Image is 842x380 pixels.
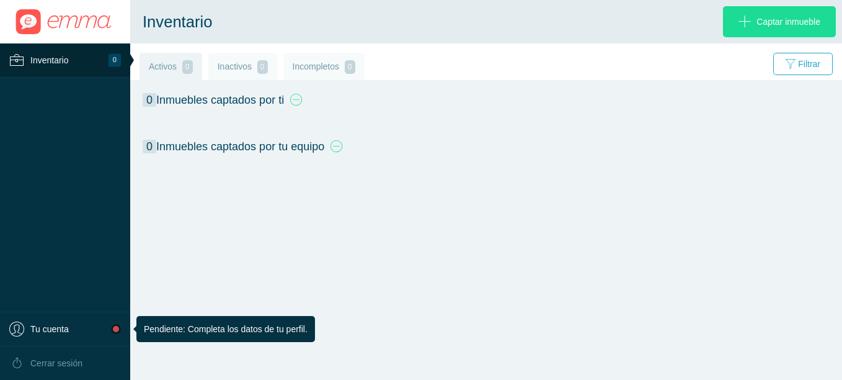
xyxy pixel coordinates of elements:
[143,140,324,153] span: Inmuebles captados por tu equipo
[293,61,339,71] span: Incompletos
[723,6,836,37] a: Captar inmueble
[143,93,156,107] span: 0
[218,61,252,71] span: Inactivos
[345,60,355,74] span: 0
[140,53,202,80] a: Activos 0
[798,59,820,69] span: Filtrar
[283,53,365,80] a: Incompletos 0
[143,140,156,153] span: 0
[143,94,284,106] span: Inmuebles captados por ti
[149,61,177,71] span: Activos
[773,53,833,75] a: Filtrar
[136,316,315,342] span: Pendiente: Completa los datos de tu perfil.
[208,53,277,80] a: Inactivos 0
[182,60,193,74] span: 0
[257,60,268,74] span: 0
[756,6,820,37] span: Captar inmueble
